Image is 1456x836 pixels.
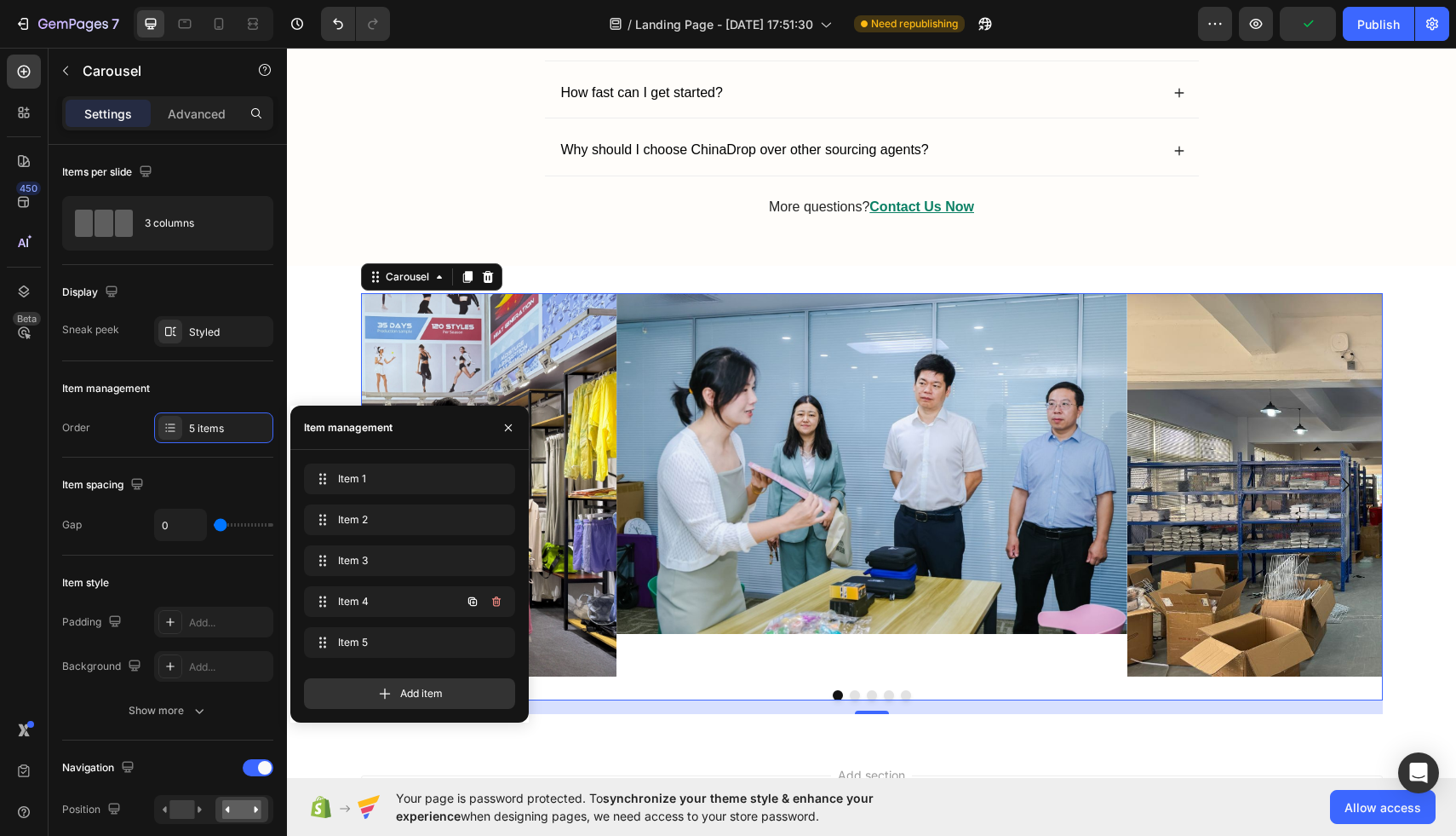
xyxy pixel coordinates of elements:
[84,105,132,123] p: Settings
[871,16,958,32] span: Need republishing
[145,204,249,243] div: 3 columns
[287,48,1456,778] iframe: Design area
[129,702,208,719] div: Show more
[62,695,273,726] button: Show more
[62,322,119,337] div: Sneak peek
[544,718,625,736] span: Add section
[840,245,1351,629] img: gempages_580780022554427987-678201f5-49f1-430d-93ad-83c63dadc140.jpg
[62,799,124,822] div: Position
[189,421,269,436] div: 5 items
[62,420,90,435] div: Order
[1330,790,1436,824] button: Allow access
[62,517,82,533] div: Gap
[546,643,556,653] button: Dot
[62,474,147,497] div: Item spacing
[396,791,874,823] span: synchronize your theme style & enhance your experience
[13,312,41,326] div: Beta
[189,660,269,675] div: Add...
[189,615,269,631] div: Add...
[580,643,590,653] button: Dot
[62,281,122,304] div: Display
[155,510,206,540] input: Auto
[62,161,156,184] div: Items per slide
[400,686,443,701] span: Add item
[597,643,607,653] button: Dot
[338,553,474,568] span: Item 3
[62,655,145,678] div: Background
[62,381,150,396] div: Item management
[112,14,119,34] p: 7
[1357,15,1400,33] div: Publish
[95,222,146,237] div: Carousel
[330,245,840,586] img: gempages_580780022554427987-895a5e81-c5b8-4798-81f3-05a9b088f30f.png
[1343,7,1414,41] button: Publish
[304,420,393,435] div: Item management
[582,152,687,166] a: Contact Us Now
[189,325,269,340] div: Styled
[62,611,125,634] div: Padding
[338,471,474,487] span: Item 1
[168,105,226,123] p: Advanced
[628,15,632,33] span: /
[62,757,138,780] div: Navigation
[7,7,127,41] button: 7
[396,789,940,825] span: Your page is password protected. To when designing pages, we need access to your store password.
[338,635,474,650] span: Item 5
[1035,413,1082,461] button: Carousel Next Arrow
[1344,799,1421,816] span: Allow access
[83,61,227,81] p: Carousel
[563,643,573,653] button: Dot
[1398,752,1439,793] div: Open Intercom Messenger
[338,512,474,528] span: Item 2
[321,7,390,41] div: Undo/Redo
[16,182,41,195] div: 450
[88,413,135,461] button: Carousel Back Arrow
[62,575,109,591] div: Item style
[635,15,813,33] span: Landing Page - [DATE] 17:51:30
[614,643,624,653] button: Dot
[338,594,434,609] span: Item 4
